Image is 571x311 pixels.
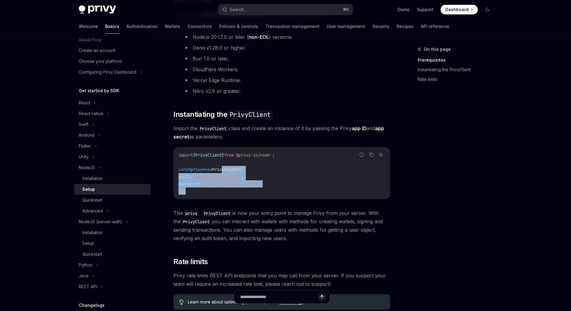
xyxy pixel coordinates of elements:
a: Prerequisites [418,55,497,65]
div: Choose your platform [79,58,122,65]
code: PrivyClient [227,110,273,119]
li: Deno v1.28.0 or higher. [183,44,390,52]
code: PrivyClient [201,210,233,217]
a: Policies & controls [219,19,258,34]
div: NodeJS (server-auth) [79,218,122,225]
li: Vercel Edge Runtime. [183,76,390,84]
input: Ask a question... [240,290,318,303]
div: Python [79,261,93,269]
a: Installation [74,227,151,238]
div: Java [79,272,88,279]
span: privy [191,167,203,172]
button: Advanced [74,206,151,216]
a: API reference [421,19,449,34]
li: Bun 1.0 or later. [183,54,390,63]
a: User management [327,19,365,34]
a: Rate limits [418,75,497,84]
a: Welcome [79,19,98,34]
a: Basics [105,19,119,34]
li: The following runtimes are supported: [173,21,390,95]
button: REST API [74,281,151,292]
span: 'insert-your-app-id' [193,174,241,179]
span: PrivyClient [195,152,222,158]
div: Android [79,132,94,139]
button: NodeJS [74,162,151,173]
span: import [179,152,193,158]
span: Privy rate limits REST API endpoints that you may call from your server. If you suspect your team... [173,271,390,288]
span: from [224,152,234,158]
div: React [79,99,90,106]
button: Report incorrect code [358,151,366,159]
a: Support [417,7,433,13]
a: Quickstart [74,195,151,206]
div: Advanced [82,207,103,215]
button: Ask AI [377,151,385,159]
button: Swift [74,119,151,130]
span: 'insert-your-app-secret' [203,181,260,187]
span: const [179,167,191,172]
div: Configuring Privy Dashboard [79,69,136,76]
button: React [74,97,151,108]
button: Java [74,270,151,281]
div: Quickstart [82,251,102,258]
button: Copy the contents from the code block [368,151,375,159]
span: }); [179,188,186,194]
span: = [203,167,205,172]
div: Setup [82,240,94,247]
a: Dashboard [441,5,478,14]
a: Create an account [74,45,151,56]
button: Unity [74,151,151,162]
a: Instantiating the PrivyClient [418,65,497,75]
a: Choose your platform [74,56,151,67]
code: privy [183,210,200,217]
a: Connectors [188,19,212,34]
div: Quickstart [82,197,102,204]
button: Search...⌘K [218,4,353,15]
button: Toggle dark mode [483,5,492,14]
span: ({ [239,167,243,172]
div: Installation [82,229,103,236]
div: Unity [79,153,89,160]
span: , [241,174,243,179]
img: dark logo [79,5,116,14]
a: Setup [74,238,151,249]
div: REST API [79,283,97,290]
button: Android [74,130,151,141]
div: Search... [230,6,246,13]
li: Node.js 20 LTS or later ( ) versions. [183,33,390,41]
a: Setup [74,184,151,195]
a: Authentication [127,19,157,34]
h5: Get started by SDK [79,87,119,94]
a: non-EOL [249,34,269,40]
div: Create an account [79,47,115,54]
button: NodeJS (server-auth) [74,216,151,227]
code: PrivyClient [181,218,212,225]
a: Demo [398,7,410,13]
button: React native [74,108,151,119]
div: Installation [82,175,103,182]
a: Quickstart [74,249,151,260]
div: React native [79,110,103,117]
a: Recipes [397,19,414,34]
button: Send message [318,293,326,301]
a: Security [372,19,389,34]
span: { [193,152,195,158]
span: Rate limits [173,257,208,267]
span: appId: [179,174,193,179]
span: '@privy-io/node' [234,152,272,158]
div: Flutter [79,142,91,150]
a: Transaction management [265,19,319,34]
span: } [222,152,224,158]
div: Swift [79,121,88,128]
span: ; [272,152,275,158]
div: NodeJS [79,164,95,171]
span: This is now your entry point to manage Privy from your server. With the you can interact with wal... [173,209,390,242]
strong: app ID [352,125,367,131]
span: Instantiating the [173,110,273,119]
span: appSecret: [179,181,203,187]
button: Flutter [74,141,151,151]
span: ⌘ K [343,7,349,12]
span: PrivyClient [212,167,239,172]
button: Configuring Privy Dashboard [74,67,151,78]
div: Setup [82,186,95,193]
